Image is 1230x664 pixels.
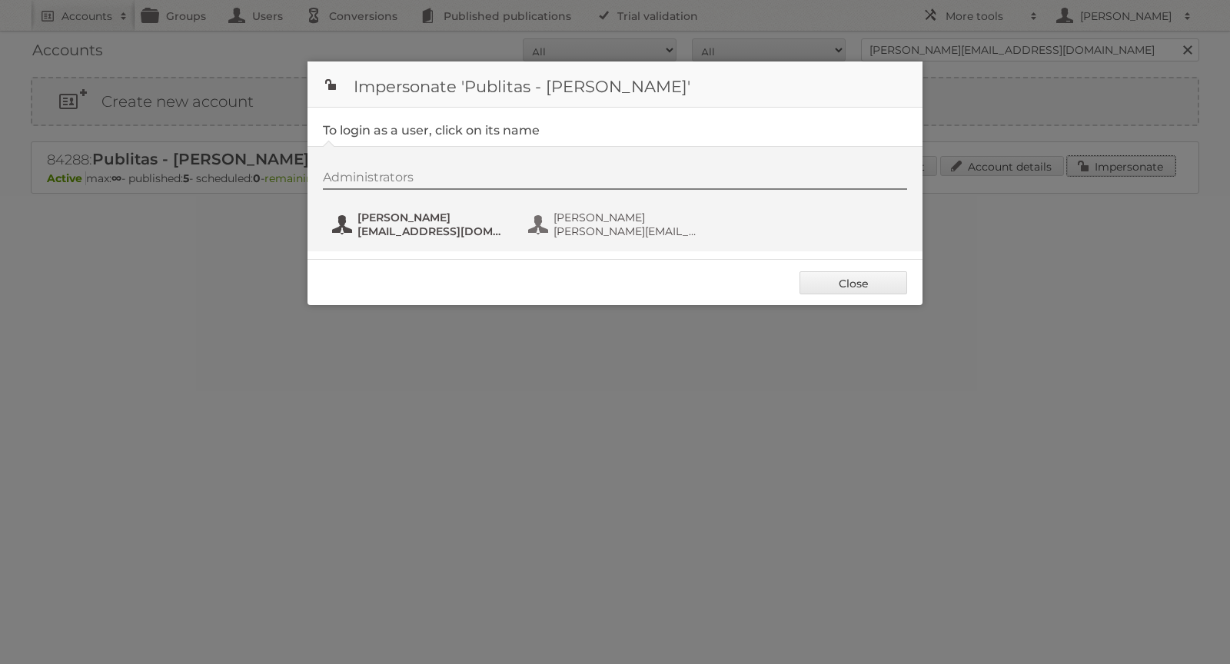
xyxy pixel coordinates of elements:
span: [EMAIL_ADDRESS][DOMAIN_NAME] [357,224,507,238]
button: [PERSON_NAME] [EMAIL_ADDRESS][DOMAIN_NAME] [331,209,511,240]
h1: Impersonate 'Publitas - [PERSON_NAME]' [307,61,922,108]
span: [PERSON_NAME] [553,211,703,224]
a: Close [799,271,907,294]
span: [PERSON_NAME][EMAIL_ADDRESS][DOMAIN_NAME] [553,224,703,238]
div: Administrators [323,170,907,190]
span: [PERSON_NAME] [357,211,507,224]
legend: To login as a user, click on its name [323,123,540,138]
button: [PERSON_NAME] [PERSON_NAME][EMAIL_ADDRESS][DOMAIN_NAME] [527,209,707,240]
